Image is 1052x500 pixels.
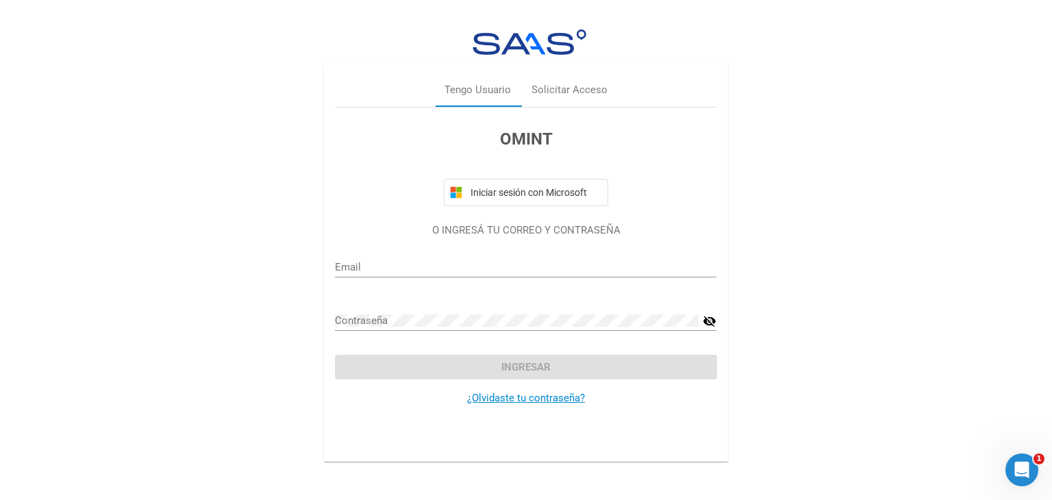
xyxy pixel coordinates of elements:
[468,187,602,198] span: Iniciar sesión con Microsoft
[703,313,716,329] mat-icon: visibility_off
[501,361,551,373] span: Ingresar
[467,392,585,404] a: ¿Olvidaste tu contraseña?
[335,355,716,379] button: Ingresar
[444,179,608,206] button: Iniciar sesión con Microsoft
[444,83,511,99] div: Tengo Usuario
[335,223,716,238] p: O INGRESÁ TU CORREO Y CONTRASEÑA
[531,83,608,99] div: Solicitar Acceso
[1005,453,1038,486] iframe: Intercom live chat
[335,127,716,151] h3: OMINT
[1034,453,1044,464] span: 1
